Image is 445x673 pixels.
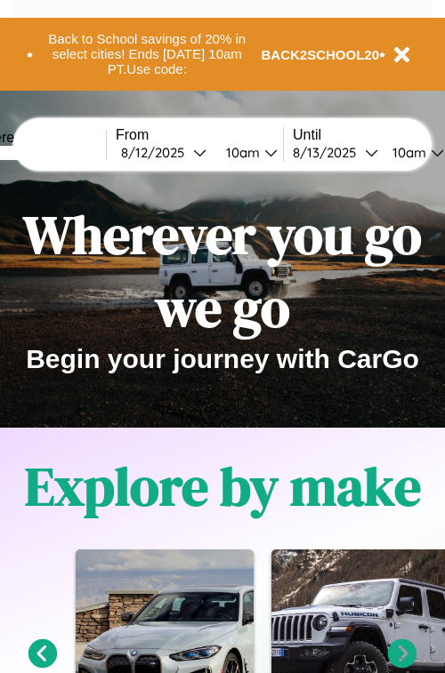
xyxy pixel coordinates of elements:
label: From [116,127,283,143]
button: Back to School savings of 20% in select cities! Ends [DATE] 10am PT.Use code: [33,27,262,82]
div: 8 / 12 / 2025 [121,144,193,161]
div: 8 / 13 / 2025 [293,144,365,161]
button: 8/12/2025 [116,143,212,162]
b: BACK2SCHOOL20 [262,47,380,62]
div: 10am [384,144,431,161]
div: 10am [217,144,264,161]
h1: Explore by make [25,450,421,523]
button: 10am [212,143,283,162]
